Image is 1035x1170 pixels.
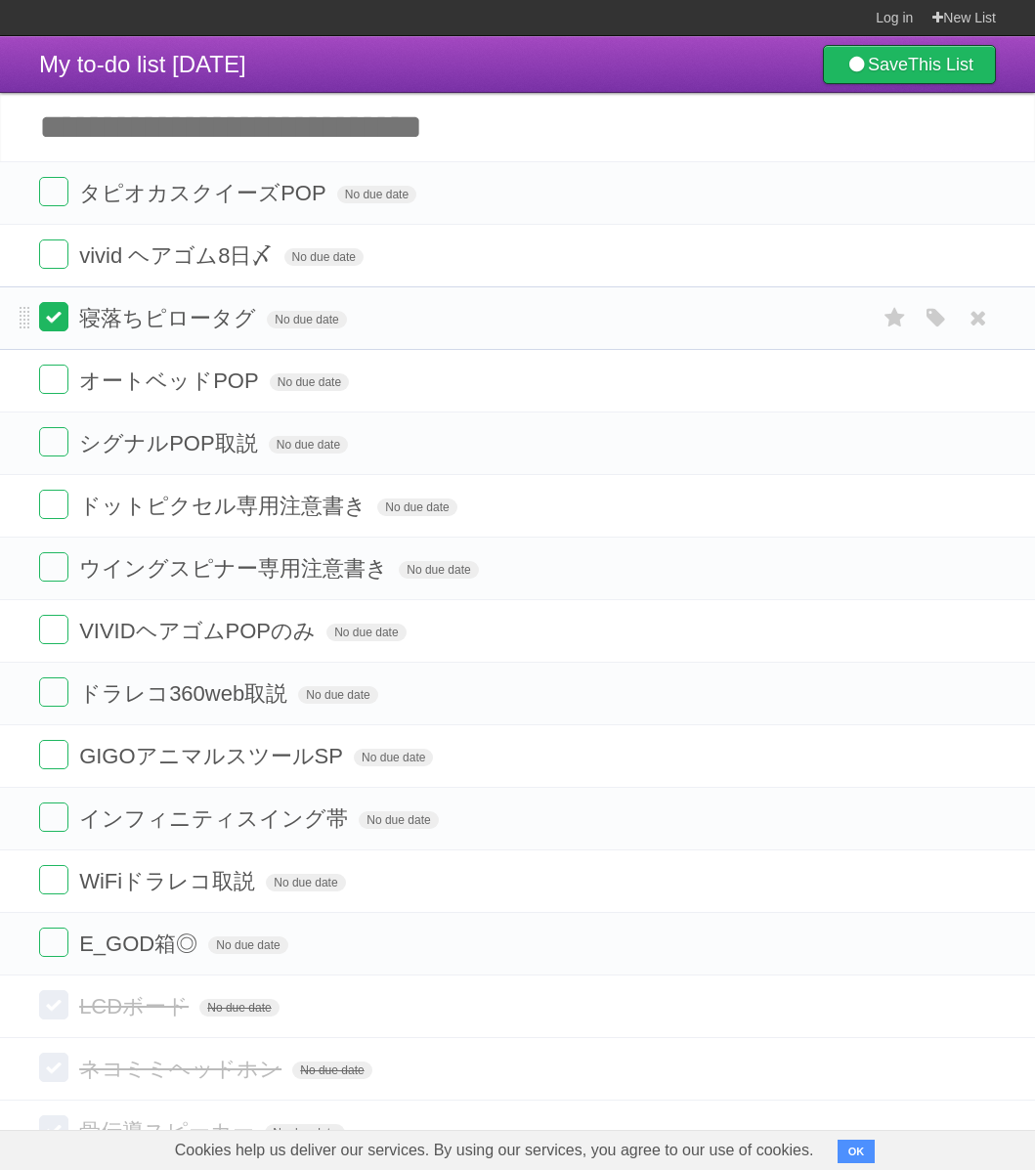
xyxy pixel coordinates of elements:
[359,811,438,829] span: No due date
[79,556,393,581] span: ウイングスピナー専用注意書き
[354,749,433,766] span: No due date
[79,1057,286,1081] span: ネコミミヘッドホン
[79,431,262,455] span: シグナルPOP取説
[39,865,68,894] label: Done
[266,874,345,891] span: No due date
[39,677,68,707] label: Done
[377,498,456,516] span: No due date
[79,243,278,268] span: vivid ヘアゴム8日〆
[79,744,348,768] span: GIGOアニマルスツールSP
[39,1053,68,1082] label: Done
[39,302,68,331] label: Done
[265,1124,344,1142] span: No due date
[79,494,371,518] span: ドットピクセル専用注意書き
[79,619,321,643] span: VIVIDヘアゴムPOPのみ
[298,686,377,704] span: No due date
[79,1119,259,1144] span: 骨伝導スピーカー
[39,552,68,582] label: Done
[39,990,68,1019] label: Done
[39,427,68,456] label: Done
[79,869,260,893] span: WiFiドラレコ取説
[39,239,68,269] label: Done
[79,994,194,1018] span: LCDボード
[908,55,973,74] b: This List
[823,45,996,84] a: SaveThis List
[39,490,68,519] label: Done
[79,932,202,956] span: E_GOD箱◎
[39,51,246,77] span: My to-do list [DATE]
[79,368,263,393] span: オートベッドPOP
[292,1062,371,1079] span: No due date
[39,177,68,206] label: Done
[39,1115,68,1145] label: Done
[337,186,416,203] span: No due date
[267,311,346,328] span: No due date
[877,302,914,334] label: Star task
[284,248,364,266] span: No due date
[79,306,261,330] span: 寝落ちピロータグ
[269,436,348,454] span: No due date
[326,624,406,641] span: No due date
[155,1131,834,1170] span: Cookies help us deliver our services. By using our services, you agree to our use of cookies.
[79,181,330,205] span: タピオカスクイーズPOP
[39,802,68,832] label: Done
[208,936,287,954] span: No due date
[39,928,68,957] label: Done
[39,740,68,769] label: Done
[399,561,478,579] span: No due date
[838,1140,876,1163] button: OK
[270,373,349,391] span: No due date
[39,365,68,394] label: Done
[39,615,68,644] label: Done
[79,681,292,706] span: ドラレコ360web取説
[79,806,353,831] span: インフィニティスイング帯
[199,999,279,1017] span: No due date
